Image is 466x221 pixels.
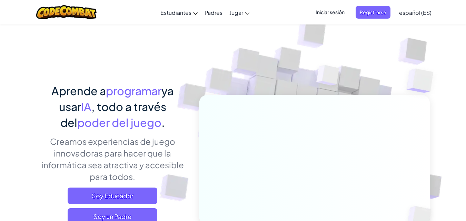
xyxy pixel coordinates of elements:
[311,6,349,19] button: Iniciar sesión
[161,115,165,129] font: .
[160,9,191,16] font: Estudiantes
[81,100,91,113] font: IA
[360,9,386,15] font: Registrarse
[68,188,157,204] a: Soy Educador
[399,9,432,16] font: español (ES)
[303,51,353,103] img: Cubos superpuestos
[393,52,453,110] img: Cubos superpuestos
[316,9,345,15] font: Iniciar sesión
[93,212,131,220] font: Soy un Padre
[229,9,243,16] font: Jugar
[41,136,184,182] font: Creamos experiencias de juego innovadoras para hacer que la informática sea atractiva y accesible...
[36,5,97,19] img: Logotipo de CodeCombat
[356,6,390,19] button: Registrarse
[157,3,201,22] a: Estudiantes
[205,9,222,16] font: Padres
[226,3,253,22] a: Jugar
[201,3,226,22] a: Padres
[396,3,435,22] a: español (ES)
[92,192,133,200] font: Soy Educador
[60,100,166,129] font: , todo a través del
[77,115,161,129] font: poder del juego
[51,84,106,98] font: Aprende a
[106,84,161,98] font: programar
